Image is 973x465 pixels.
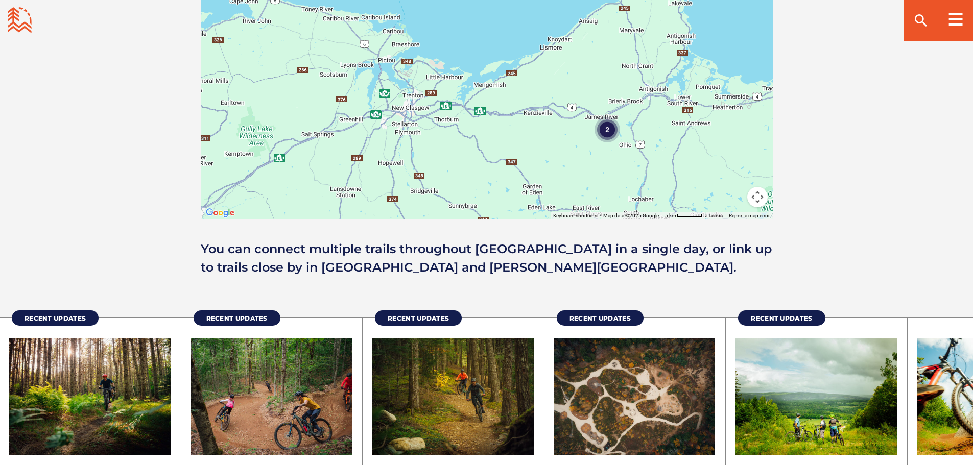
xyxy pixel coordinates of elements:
a: Open this area in Google Maps (opens a new window) [203,206,237,219]
ion-icon: search [913,12,929,29]
span: Recent Updates [206,314,268,322]
p: You can connect multiple trails throughout [GEOGRAPHIC_DATA] in a single day, or link up to trail... [201,240,773,277]
a: Recent Updates [738,310,825,326]
img: River Ridge Common Mountain Bike Trails in New Germany, NS [554,338,716,455]
div: 2 [595,117,620,142]
span: Recent Updates [569,314,631,322]
img: MTB Atlantic MARC Dayspring Mountain Biking Trails [9,338,171,455]
a: Recent Updates [194,310,280,326]
a: Report a map error [729,213,770,218]
span: 5 km [665,213,676,218]
span: Recent Updates [388,314,449,322]
span: Recent Updates [25,314,86,322]
a: Terms (opens in new tab) [708,213,723,218]
img: MTB Atlantic Wentworth Mountain Biking Trails [191,338,352,455]
span: Map data ©2025 Google [603,213,659,218]
button: Map camera controls [747,187,768,207]
a: Recent Updates [557,310,644,326]
a: Recent Updates [375,310,462,326]
img: Google [203,206,237,219]
a: Recent Updates [12,310,99,326]
button: Map Scale: 5 km per 47 pixels [662,212,705,219]
button: Keyboard shortcuts [553,212,597,219]
span: Recent Updates [751,314,812,322]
